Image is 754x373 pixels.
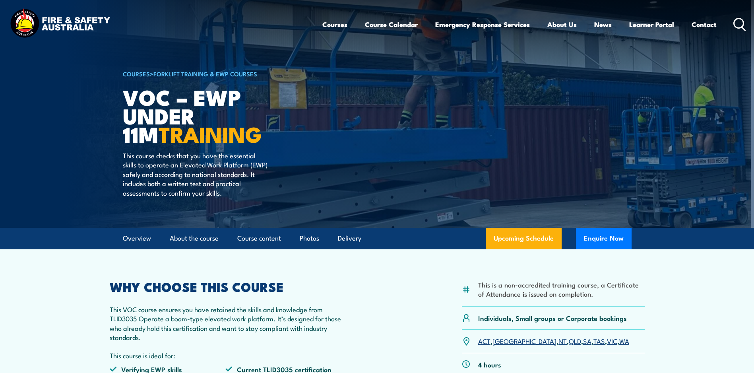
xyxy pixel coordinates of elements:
[629,14,674,35] a: Learner Portal
[478,280,645,299] li: This is a non-accredited training course, a Certificate of Attendance is issued on completion.
[607,336,617,346] a: VIC
[558,336,567,346] a: NT
[237,228,281,249] a: Course content
[486,228,562,249] a: Upcoming Schedule
[300,228,319,249] a: Photos
[123,87,319,143] h1: VOC – EWP under 11m
[123,69,150,78] a: COURSES
[576,228,632,249] button: Enquire Now
[547,14,577,35] a: About Us
[478,313,627,322] p: Individuals, Small groups or Corporate bookings
[478,360,501,369] p: 4 hours
[619,336,629,346] a: WA
[153,69,257,78] a: Forklift Training & EWP Courses
[123,69,319,78] h6: >
[593,336,605,346] a: TAS
[569,336,581,346] a: QLD
[478,336,490,346] a: ACT
[365,14,418,35] a: Course Calendar
[110,351,342,360] p: This course is ideal for:
[492,336,556,346] a: [GEOGRAPHIC_DATA]
[110,281,342,292] h2: WHY CHOOSE THIS COURSE
[594,14,612,35] a: News
[583,336,591,346] a: SA
[110,305,342,342] p: This VOC course ensures you have retained the skills and knowledge from TLID3035 Operate a boom-t...
[478,336,629,346] p: , , , , , , ,
[123,151,268,197] p: This course checks that you have the essential skills to operate an Elevated Work Platform (EWP) ...
[338,228,361,249] a: Delivery
[322,14,347,35] a: Courses
[435,14,530,35] a: Emergency Response Services
[159,117,262,150] strong: TRAINING
[692,14,717,35] a: Contact
[170,228,219,249] a: About the course
[123,228,151,249] a: Overview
